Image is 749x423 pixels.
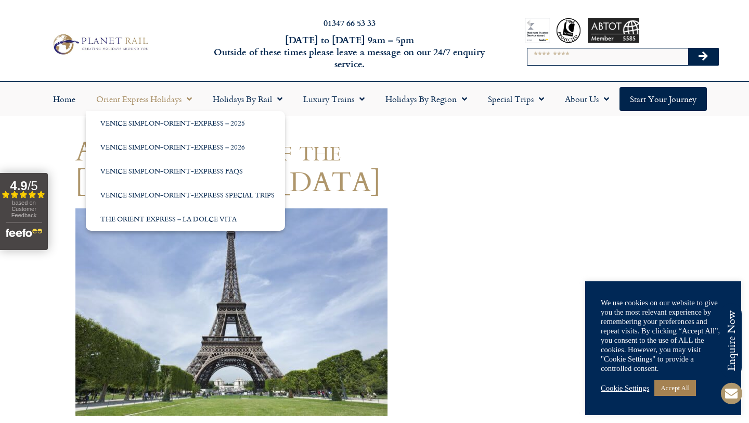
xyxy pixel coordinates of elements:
[43,87,86,111] a: Home
[86,159,285,183] a: Venice Simplon-Orient-Express FAQs
[554,87,619,111] a: About Us
[688,48,718,65] button: Search
[49,32,151,57] img: Planet Rail Train Holidays Logo
[601,298,726,373] div: We use cookies on our website to give you the most relevant experience by remembering your prefer...
[654,380,696,396] a: Accept All
[324,17,376,29] a: 01347 66 53 33
[202,87,293,111] a: Holidays by Rail
[86,87,202,111] a: Orient Express Holidays
[477,87,554,111] a: Special Trips
[86,183,285,207] a: Venice Simplon-Orient-Express Special Trips
[202,34,497,70] h6: [DATE] to [DATE] 9am – 5pm Outside of these times please leave a message on our 24/7 enquiry serv...
[619,87,707,111] a: Start your Journey
[86,111,285,231] ul: Orient Express Holidays
[86,135,285,159] a: Venice Simplon-Orient-Express – 2026
[75,135,466,196] h1: A brief history of the [GEOGRAPHIC_DATA]
[86,111,285,135] a: Venice Simplon-Orient-Express – 2025
[375,87,477,111] a: Holidays by Region
[293,87,375,111] a: Luxury Trains
[86,207,285,231] a: The Orient Express – La Dolce Vita
[601,383,649,393] a: Cookie Settings
[5,87,744,111] nav: Menu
